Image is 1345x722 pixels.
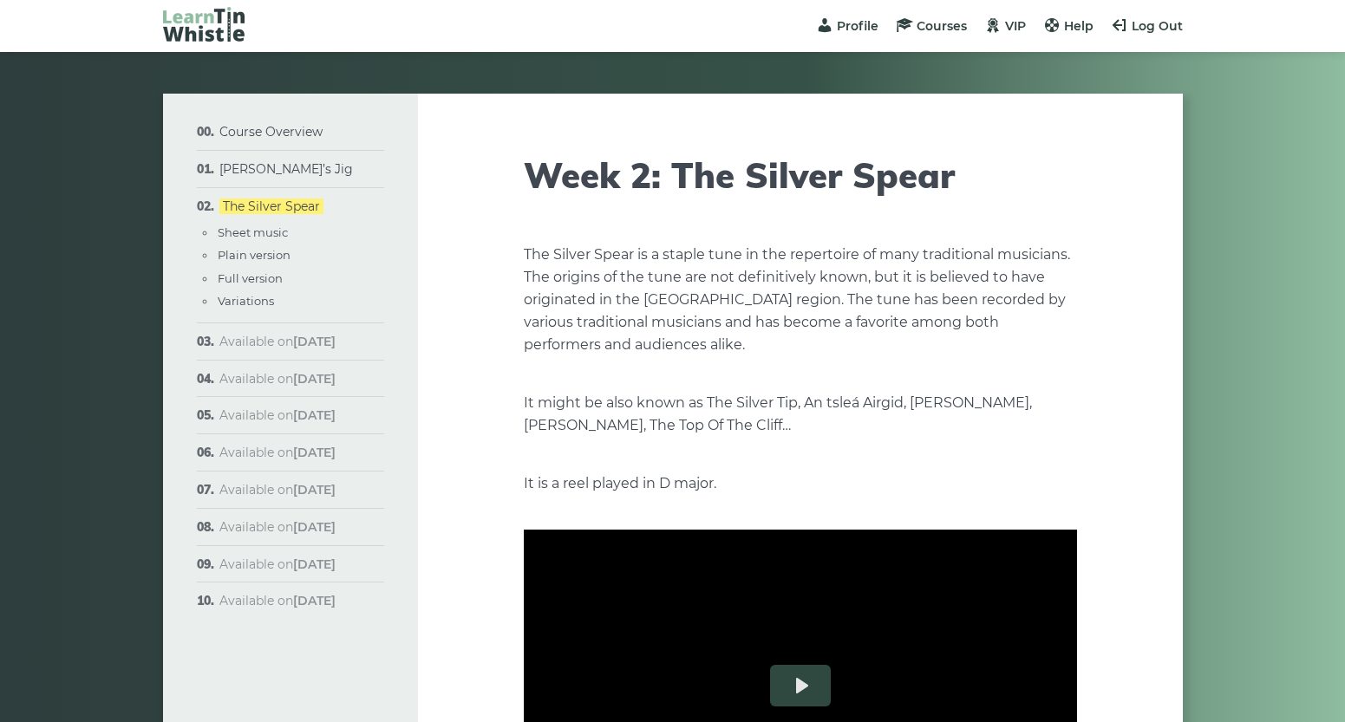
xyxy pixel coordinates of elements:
span: Available on [219,445,336,460]
a: Profile [816,18,878,34]
span: Available on [219,482,336,498]
a: Courses [896,18,967,34]
span: Courses [917,18,967,34]
a: Course Overview [219,124,323,140]
a: Plain version [218,248,291,262]
strong: [DATE] [293,556,336,572]
span: Available on [219,593,336,608]
strong: [DATE] [293,334,336,349]
span: Available on [219,371,336,387]
a: Full version [218,271,283,285]
strong: [DATE] [293,407,336,423]
span: Help [1064,18,1094,34]
a: Variations [218,294,274,308]
span: Profile [837,18,878,34]
span: Available on [219,407,336,423]
strong: [DATE] [293,445,336,460]
strong: [DATE] [293,371,336,387]
span: Available on [219,556,336,572]
h1: Week 2: The Silver Spear [524,154,1077,196]
a: Help [1043,18,1094,34]
img: LearnTinWhistle.com [163,7,245,42]
a: The Silver Spear [219,198,323,214]
a: [PERSON_NAME]’s Jig [219,161,353,177]
a: Log Out [1111,18,1183,34]
span: Available on [219,519,336,535]
span: Log Out [1132,18,1183,34]
a: VIP [984,18,1026,34]
span: Available on [219,334,336,349]
p: The Silver Spear is a staple tune in the repertoire of many traditional musicians. The origins of... [524,244,1077,356]
span: VIP [1005,18,1026,34]
strong: [DATE] [293,519,336,535]
p: It might be also known as The Silver Tip, An tsleá Airgid, [PERSON_NAME], [PERSON_NAME], The Top ... [524,392,1077,437]
strong: [DATE] [293,593,336,608]
p: It is a reel played in D major. [524,472,1077,495]
a: Sheet music [218,225,288,239]
strong: [DATE] [293,482,336,498]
